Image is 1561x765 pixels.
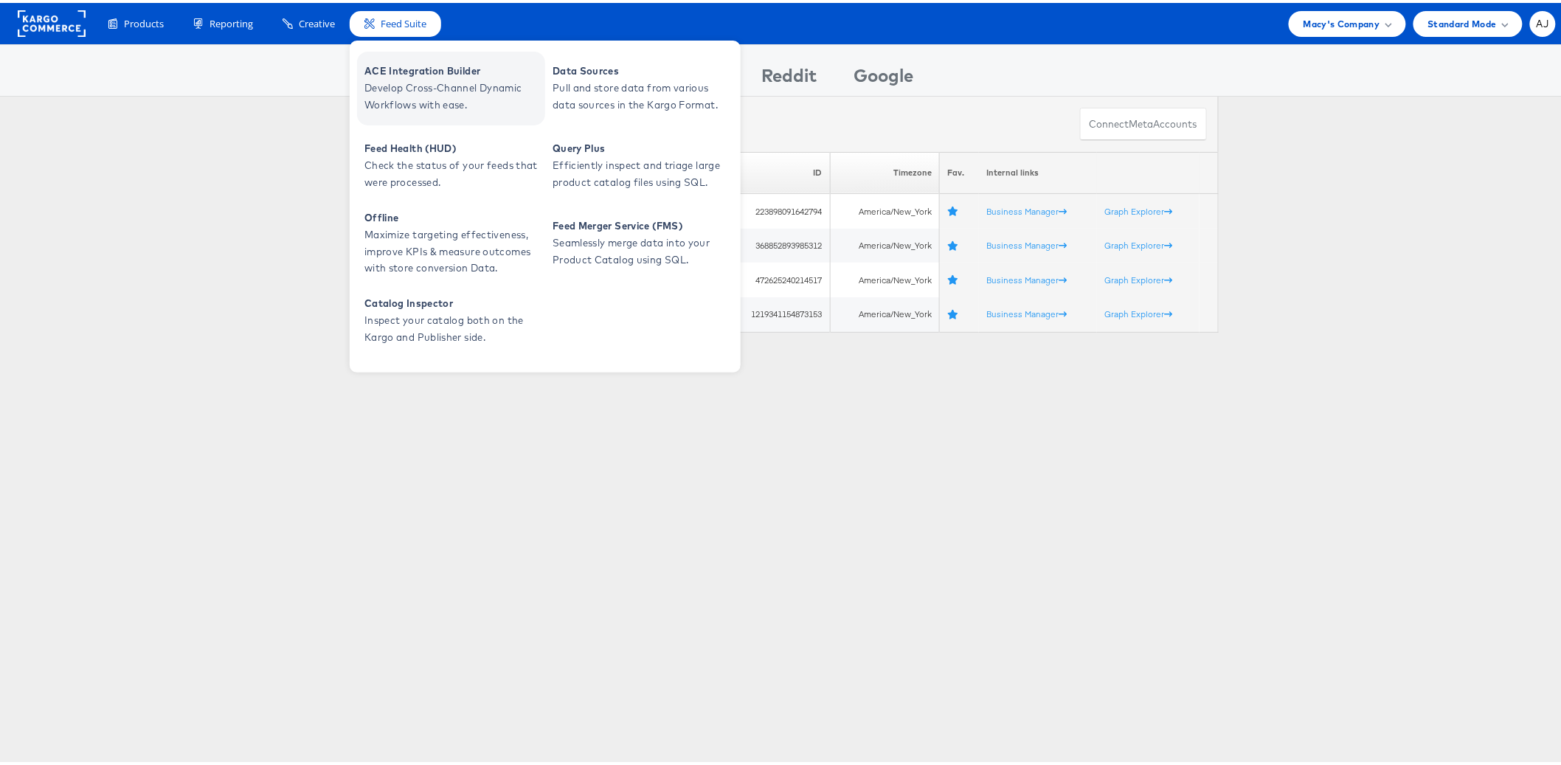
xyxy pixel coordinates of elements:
a: Query Plus Efficiently inspect and triage large product catalog files using SQL. [545,126,733,200]
a: Graph Explorer [1104,305,1172,316]
td: America/New_York [830,226,939,260]
td: 223898091642794 [724,191,831,226]
span: Reporting [210,14,253,28]
span: Seamlessly merge data into your Product Catalog using SQL. [553,232,730,266]
div: Reddit [762,60,817,93]
a: Business Manager [986,203,1067,214]
span: Macy's Company [1304,13,1380,29]
a: Feed Health (HUD) Check the status of your feeds that were processed. [357,126,545,200]
span: Data Sources [553,60,730,77]
a: Data Sources Pull and store data from various data sources in the Kargo Format. [545,49,733,122]
span: Catalog Inspector [364,292,541,309]
span: Efficiently inspect and triage large product catalog files using SQL. [553,154,730,188]
td: America/New_York [830,191,939,226]
a: Graph Explorer [1104,203,1172,214]
th: ID [724,149,831,191]
span: Feed Merger Service (FMS) [553,215,730,232]
span: Pull and store data from various data sources in the Kargo Format. [553,77,730,111]
th: Timezone [830,149,939,191]
span: Products [124,14,164,28]
a: ACE Integration Builder Develop Cross-Channel Dynamic Workflows with ease. [357,49,545,122]
a: Catalog Inspector Inspect your catalog both on the Kargo and Publisher side. [357,281,545,355]
a: Graph Explorer [1104,237,1172,248]
a: Graph Explorer [1104,271,1172,283]
td: 472625240214517 [724,260,831,294]
a: Offline Maximize targeting effectiveness, improve KPIs & measure outcomes with store conversion D... [357,204,545,277]
span: Inspect your catalog both on the Kargo and Publisher side. [364,309,541,343]
a: Business Manager [986,305,1067,316]
span: Feed Suite [381,14,426,28]
span: Standard Mode [1428,13,1497,29]
span: Check the status of your feeds that were processed. [364,154,541,188]
td: America/New_York [830,260,939,294]
td: 368852893985312 [724,226,831,260]
span: AJ [1537,16,1549,26]
span: meta [1129,114,1154,128]
td: 1219341154873153 [724,294,831,329]
td: America/New_York [830,294,939,329]
span: Query Plus [553,137,730,154]
div: Google [854,60,914,93]
span: ACE Integration Builder [364,60,541,77]
span: Develop Cross-Channel Dynamic Workflows with ease. [364,77,541,111]
span: Feed Health (HUD) [364,137,541,154]
a: Feed Merger Service (FMS) Seamlessly merge data into your Product Catalog using SQL. [545,204,733,277]
button: ConnectmetaAccounts [1080,105,1207,138]
a: Business Manager [986,271,1067,283]
a: Business Manager [986,237,1067,248]
span: Offline [364,207,541,224]
span: Maximize targeting effectiveness, improve KPIs & measure outcomes with store conversion Data. [364,224,541,274]
span: Creative [299,14,335,28]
